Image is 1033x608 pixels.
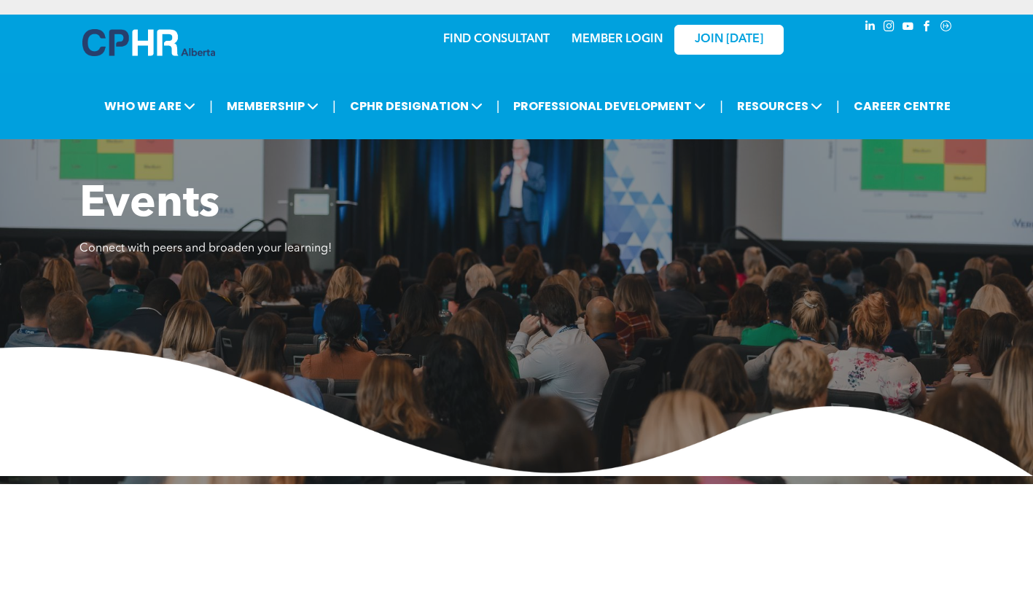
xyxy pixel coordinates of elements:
[209,91,213,121] li: |
[938,18,954,38] a: Social network
[695,33,763,47] span: JOIN [DATE]
[222,93,323,120] span: MEMBERSHIP
[674,25,784,55] a: JOIN [DATE]
[733,93,827,120] span: RESOURCES
[100,93,200,120] span: WHO WE ARE
[82,29,215,56] img: A blue and white logo for cp alberta
[346,93,487,120] span: CPHR DESIGNATION
[836,91,840,121] li: |
[572,34,663,45] a: MEMBER LOGIN
[509,93,710,120] span: PROFESSIONAL DEVELOPMENT
[332,91,336,121] li: |
[919,18,935,38] a: facebook
[720,91,723,121] li: |
[496,91,500,121] li: |
[849,93,955,120] a: CAREER CENTRE
[862,18,878,38] a: linkedin
[881,18,897,38] a: instagram
[79,183,219,227] span: Events
[443,34,550,45] a: FIND CONSULTANT
[900,18,916,38] a: youtube
[79,243,332,254] span: Connect with peers and broaden your learning!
